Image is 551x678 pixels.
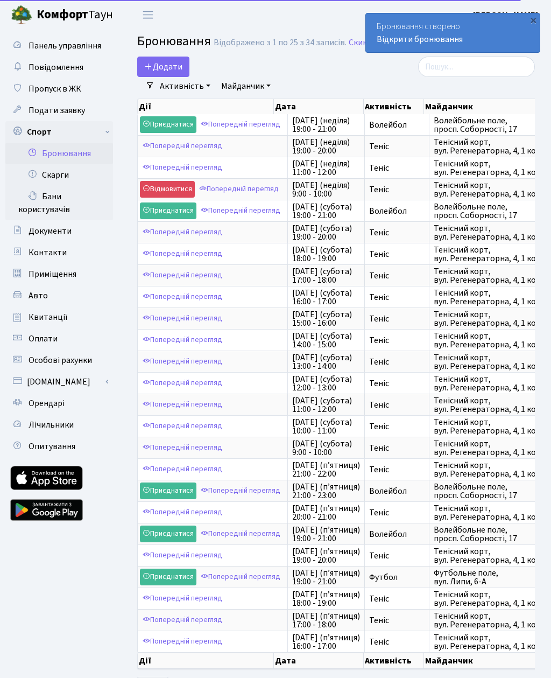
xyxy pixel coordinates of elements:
[369,358,425,366] span: Теніс
[29,333,58,345] span: Оплати
[369,422,425,431] span: Теніс
[140,267,225,284] a: Попередній перегляд
[292,181,360,198] span: [DATE] (неділя) 9:00 - 10:00
[5,306,113,328] a: Квитанції
[292,289,360,306] span: [DATE] (субота) 16:00 - 17:00
[138,653,274,669] th: Дії
[198,202,283,219] a: Попередній перегляд
[369,228,425,237] span: Теніс
[364,653,424,669] th: Активність
[29,61,83,73] span: Повідомлення
[140,246,225,262] a: Попередній перегляд
[5,57,113,78] a: Повідомлення
[214,38,347,48] div: Відображено з 1 по 25 з 34 записів.
[140,224,225,241] a: Попередній перегляд
[369,508,425,517] span: Теніс
[11,4,32,26] img: logo.png
[292,633,360,651] span: [DATE] (п’ятниця) 16:00 - 17:00
[140,439,225,456] a: Попередній перегляд
[217,77,275,95] a: Майданчик
[198,116,283,133] a: Попередній перегляд
[5,371,113,393] a: [DOMAIN_NAME]
[140,116,196,133] a: Приєднатися
[37,6,113,24] span: Таун
[292,547,360,564] span: [DATE] (п’ятниця) 19:00 - 20:00
[140,353,225,370] a: Попередній перегляд
[140,633,225,650] a: Попередній перегляд
[274,653,364,669] th: Дата
[138,99,274,114] th: Дії
[5,350,113,371] a: Особові рахунки
[369,336,425,345] span: Теніс
[292,310,360,327] span: [DATE] (субота) 15:00 - 16:00
[528,15,539,25] div: ×
[135,6,161,24] button: Переключити навігацію
[369,465,425,474] span: Теніс
[292,353,360,371] span: [DATE] (субота) 13:00 - 14:00
[140,310,225,327] a: Попередній перегляд
[37,6,88,23] b: Комфорт
[473,9,538,21] b: [PERSON_NAME]
[424,653,543,669] th: Майданчик
[292,439,360,457] span: [DATE] (субота) 9:00 - 10:00
[292,332,360,349] span: [DATE] (субота) 14:00 - 15:00
[369,271,425,280] span: Теніс
[29,441,75,452] span: Опитування
[5,35,113,57] a: Панель управління
[369,616,425,625] span: Теніс
[5,242,113,263] a: Контакти
[140,547,225,564] a: Попередній перегляд
[292,569,360,586] span: [DATE] (п’ятниця) 19:00 - 21:00
[369,487,425,495] span: Волейбол
[292,504,360,521] span: [DATE] (п’ятниця) 20:00 - 21:00
[140,461,225,478] a: Попередній перегляд
[5,414,113,436] a: Лічильники
[292,483,360,500] span: [DATE] (п’ятниця) 21:00 - 23:00
[369,314,425,323] span: Теніс
[137,32,211,51] span: Бронювання
[29,311,68,323] span: Квитанції
[369,250,425,258] span: Теніс
[29,419,74,431] span: Лічильники
[137,57,189,77] button: Додати
[198,569,283,585] a: Попередній перегляд
[369,444,425,452] span: Теніс
[369,142,425,151] span: Теніс
[292,138,360,155] span: [DATE] (неділя) 19:00 - 20:00
[369,379,425,388] span: Теніс
[369,293,425,302] span: Теніс
[369,164,425,172] span: Теніс
[140,569,196,585] a: Приєднатися
[292,202,360,220] span: [DATE] (субота) 19:00 - 21:00
[369,207,425,215] span: Волейбол
[473,9,538,22] a: [PERSON_NAME]
[140,138,225,155] a: Попередній перегляд
[140,159,225,176] a: Попередній перегляд
[140,418,225,435] a: Попередній перегляд
[5,164,113,186] a: Скарги
[29,290,48,302] span: Авто
[140,332,225,348] a: Попередній перегляд
[292,375,360,392] span: [DATE] (субота) 12:00 - 13:00
[140,181,195,198] a: Відмовитися
[140,504,225,521] a: Попередній перегляд
[198,526,283,542] a: Попередній перегляд
[29,104,85,116] span: Подати заявку
[369,121,425,129] span: Волейбол
[369,551,425,560] span: Теніс
[366,13,540,52] div: Бронювання створено
[29,354,92,366] span: Особові рахунки
[29,247,67,258] span: Контакти
[29,225,72,237] span: Документи
[140,612,225,628] a: Попередній перегляд
[369,638,425,646] span: Теніс
[5,78,113,100] a: Пропуск в ЖК
[140,590,225,607] a: Попередній перегляд
[140,289,225,305] a: Попередній перегляд
[369,530,425,539] span: Волейбол
[156,77,215,95] a: Активність
[292,612,360,629] span: [DATE] (п’ятниця) 17:00 - 18:00
[29,40,101,52] span: Панель управління
[5,393,113,414] a: Орендарі
[377,33,463,45] a: Відкрити бронювання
